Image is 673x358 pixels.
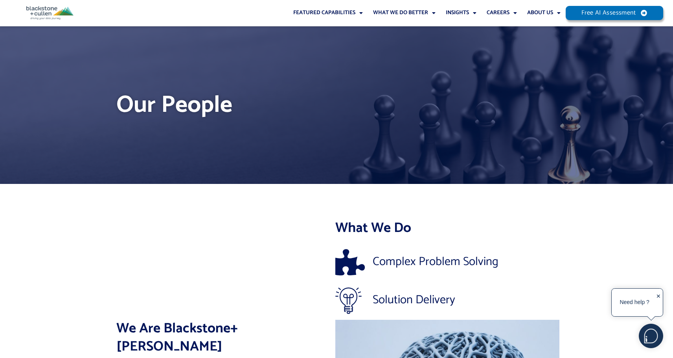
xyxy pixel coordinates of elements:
[335,219,559,237] h2: What We Do
[566,6,663,20] a: Free AI Assessment
[581,10,636,16] span: Free AI Assessment
[116,89,557,122] h1: Our People
[116,320,333,356] h2: We Are Blackstone+[PERSON_NAME]
[613,290,656,315] div: Need help ?
[371,256,498,268] span: Complex Problem Solving
[656,291,661,315] div: ✕
[335,287,559,313] a: Solution Delivery
[335,249,559,275] a: Complex Problem Solving
[639,324,663,348] img: users%2F5SSOSaKfQqXq3cFEnIZRYMEs4ra2%2Fmedia%2Fimages%2F-Bulle%20blanche%20sans%20fond%20%2B%20ma...
[371,294,455,306] span: Solution Delivery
